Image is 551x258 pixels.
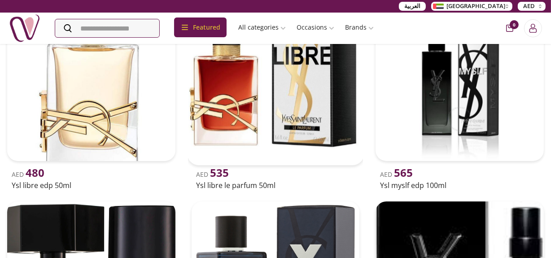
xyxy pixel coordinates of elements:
input: Search [55,19,159,37]
span: AED [380,170,413,179]
div: Featured [174,17,227,37]
span: 480 [26,165,44,180]
span: AED [196,170,229,179]
span: 535 [210,165,229,180]
button: cart-button [506,25,513,32]
img: Nigwa-uae-gifts [9,13,40,44]
button: Login [524,19,542,37]
span: 0 [510,20,519,29]
h2: Ysl libre edp 50ml [12,180,171,191]
span: [GEOGRAPHIC_DATA] [446,2,505,11]
a: All categories [233,19,291,35]
span: AED [523,2,535,11]
button: AED [518,2,546,11]
h2: Ysl libre le parfum 50ml [196,180,355,191]
a: Brands [340,19,379,35]
button: [GEOGRAPHIC_DATA] [431,2,512,11]
h2: Ysl myslf edp 100ml [380,180,539,191]
img: Arabic_dztd3n.png [433,4,444,9]
span: 565 [394,165,413,180]
a: Occasions [291,19,340,35]
span: العربية [404,2,420,11]
span: AED [12,170,44,179]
